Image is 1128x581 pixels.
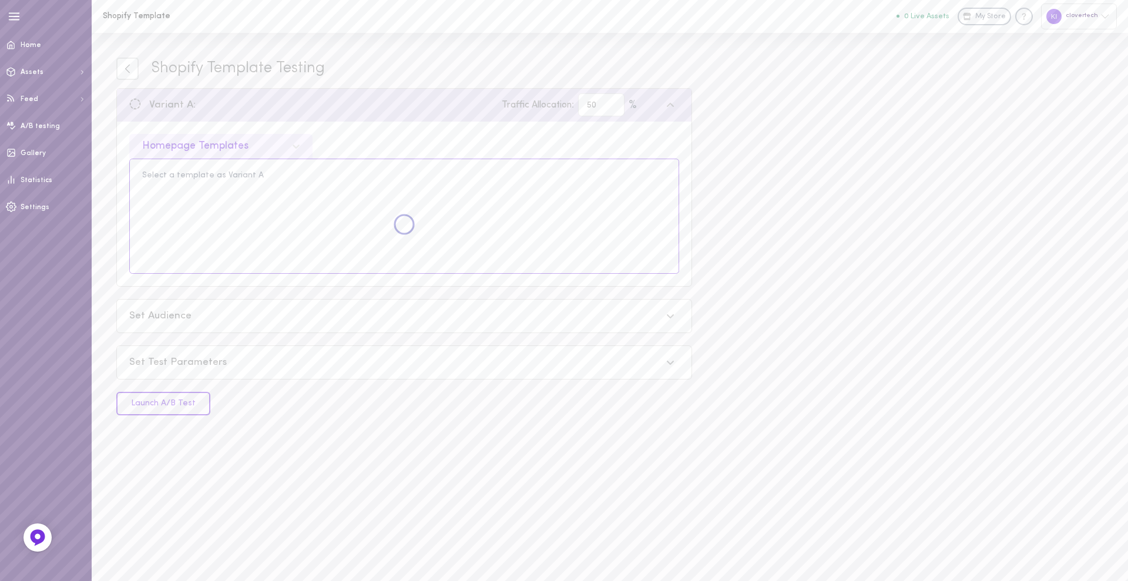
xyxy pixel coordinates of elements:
span: My Store [975,12,1006,22]
div: Knowledge center [1015,8,1033,25]
div: Homepage Templates [142,141,249,152]
span: Gallery [21,150,46,157]
div: Select a template as Variant A [142,172,666,180]
a: My Store [958,8,1011,25]
span: % [629,97,637,113]
button: 0 Live Assets [897,12,949,20]
div: Set Audience [129,309,662,324]
button: Launch A/B Test [116,392,210,415]
div: Traffic Allocation: [498,98,578,113]
span: Assets [21,69,43,76]
div: Variant A: [149,100,196,110]
h1: Shopify Template [103,12,297,21]
div: Set Test Parameters [129,355,662,370]
span: Statistics [21,177,52,184]
span: Home [21,42,41,49]
div: Shopify Template Testing [151,59,325,78]
img: Feedback Button [29,529,46,546]
a: 0 Live Assets [897,12,958,21]
span: Feed [21,96,38,103]
div: clovertech [1041,4,1117,29]
span: A/B testing [21,123,60,130]
span: Settings [21,204,49,211]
